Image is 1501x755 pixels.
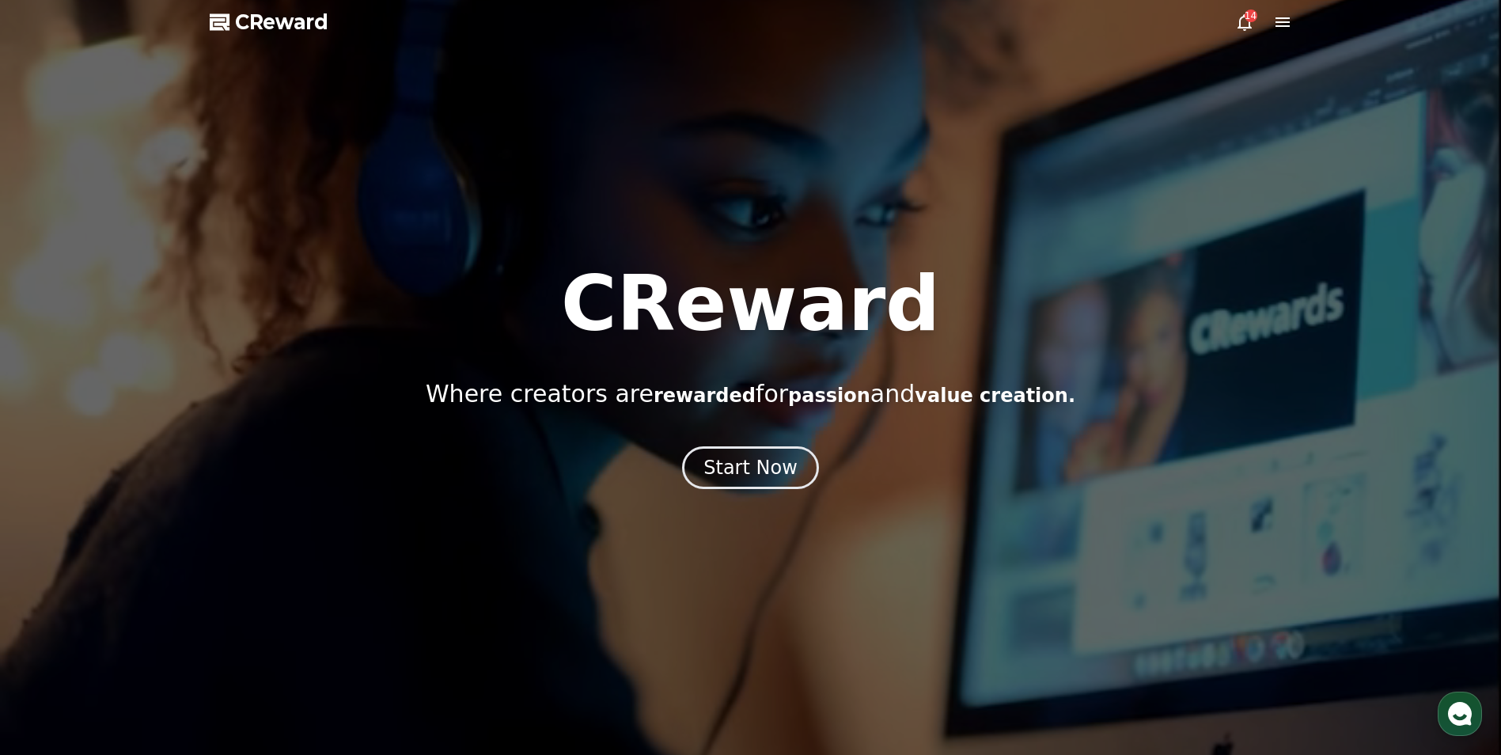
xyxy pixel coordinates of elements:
[682,446,819,489] button: Start Now
[682,462,819,477] a: Start Now
[234,525,273,538] span: Settings
[1245,9,1257,22] div: 14
[5,502,104,541] a: Home
[654,385,756,407] span: rewarded
[703,455,798,480] div: Start Now
[210,9,328,35] a: CReward
[561,266,940,342] h1: CReward
[40,525,68,538] span: Home
[235,9,328,35] span: CReward
[426,380,1075,408] p: Where creators are for and
[131,526,178,539] span: Messages
[1235,13,1254,32] a: 14
[788,385,870,407] span: passion
[104,502,204,541] a: Messages
[204,502,304,541] a: Settings
[915,385,1075,407] span: value creation.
